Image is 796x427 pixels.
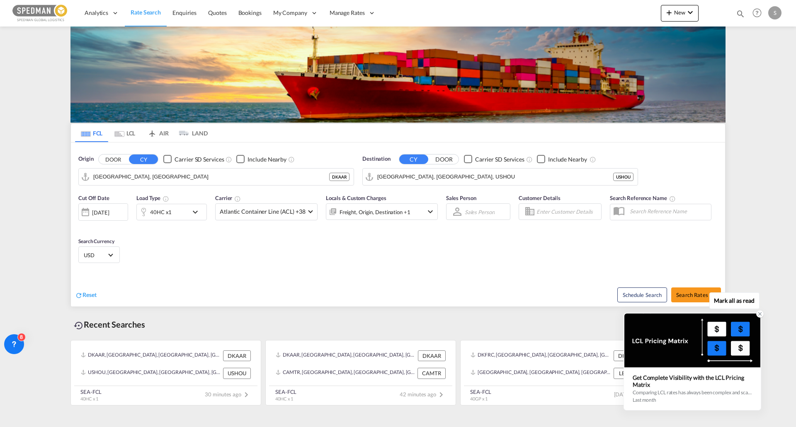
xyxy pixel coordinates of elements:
[430,154,459,164] button: DOOR
[377,171,613,183] input: Search by Port
[676,292,716,298] span: Search Rates
[70,315,148,334] div: Recent Searches
[172,9,197,16] span: Enquiries
[610,195,676,201] span: Search Reference Name
[671,287,721,302] button: Search Ratesicon-arrow-right
[330,9,365,17] span: Manage Rates
[71,142,725,306] div: Origin DOOR CY Checkbox No InkUnchecked: Search for CY (Container Yard) services for all selected...
[436,390,446,400] md-icon: icon-chevron-right
[590,156,596,163] md-icon: Unchecked: Ignores neighbouring ports when fetching rates.Checked : Includes neighbouring ports w...
[150,206,172,218] div: 40HC x1
[12,4,68,22] img: c12ca350ff1b11efb6b291369744d907.png
[464,206,495,218] md-select: Sales Person
[768,6,781,19] div: S
[363,169,638,185] md-input-container: Houston, TX, USHOU
[80,396,98,401] span: 40HC x 1
[84,251,107,259] span: USD
[276,368,415,379] div: CAMTR, Montreal, QC, Canada, North America, Americas
[464,155,524,164] md-checkbox: Checkbox No Ink
[190,207,204,217] md-icon: icon-chevron-down
[131,9,161,16] span: Rate Search
[75,292,83,299] md-icon: icon-refresh
[400,391,446,398] span: 42 minutes ago
[163,195,169,202] md-icon: icon-information-outline
[129,154,158,164] button: CY
[750,6,768,21] div: Help
[275,388,296,396] div: SEA-FCL
[175,155,224,164] div: Carrier SD Services
[273,9,307,17] span: My Company
[74,321,84,331] md-icon: icon-backup-restore
[519,195,561,201] span: Customer Details
[81,350,221,361] div: DKAAR, Aarhus, Denmark, Northern Europe, Europe
[223,350,251,361] div: DKAAR
[136,204,207,220] div: 40HC x1icon-chevron-down
[108,124,141,142] md-tab-item: LCL
[685,7,695,17] md-icon: icon-chevron-down
[220,207,306,216] span: Atlantic Container Line (ACL) +38
[236,155,286,164] md-checkbox: Checkbox No Ink
[208,9,226,16] span: Quotes
[70,340,261,405] recent-search-card: DKAAR, [GEOGRAPHIC_DATA], [GEOGRAPHIC_DATA], [GEOGRAPHIC_DATA], [GEOGRAPHIC_DATA] DKAARUSHOU, [GE...
[626,205,711,217] input: Search Reference Name
[326,203,438,220] div: Freight Origin Destination Factory Stuffingicon-chevron-down
[617,287,667,302] button: Note: By default Schedule search will only considerorigin ports, destination ports and cut off da...
[70,27,726,123] img: LCL+%26+FCL+BACKGROUND.png
[85,9,108,17] span: Analytics
[460,340,651,405] recent-search-card: DKFRC, [GEOGRAPHIC_DATA], [GEOGRAPHIC_DATA], [GEOGRAPHIC_DATA], [GEOGRAPHIC_DATA] DKFRC[GEOGRAPHI...
[750,6,764,20] span: Help
[470,388,491,396] div: SEA-FCL
[471,368,612,379] div: LBBEY, Beirut, Lebanon, Levante, Middle East
[362,155,391,163] span: Destination
[92,209,109,216] div: [DATE]
[175,124,208,142] md-tab-item: LAND
[141,124,175,142] md-tab-item: AIR
[83,249,115,261] md-select: Select Currency: $ USDUnited States Dollar
[226,156,232,163] md-icon: Unchecked: Search for CY (Container Yard) services for all selected carriers.Checked : Search for...
[736,9,745,18] md-icon: icon-magnify
[661,5,699,22] button: icon-plus 400-fgNewicon-chevron-down
[329,173,349,181] div: DKAAR
[471,350,612,361] div: DKFRC, Fredericia, Denmark, Northern Europe, Europe
[78,195,109,201] span: Cut Off Date
[326,195,386,201] span: Locals & Custom Charges
[470,396,488,401] span: 40GP x 1
[215,195,241,201] span: Carrier
[614,350,641,361] div: DKFRC
[75,124,208,142] md-pagination-wrapper: Use the left and right arrow keys to navigate between tabs
[136,195,169,201] span: Load Type
[275,396,293,401] span: 40HC x 1
[238,9,262,16] span: Bookings
[163,155,224,164] md-checkbox: Checkbox No Ink
[417,368,446,379] div: CAMTR
[664,7,674,17] md-icon: icon-plus 400-fg
[79,169,354,185] md-input-container: Aarhus, DKAAR
[613,173,633,181] div: USHOU
[78,238,114,244] span: Search Currency
[536,205,599,218] input: Enter Customer Details
[614,368,641,379] div: LBBEY
[80,388,102,396] div: SEA-FCL
[664,9,695,16] span: New
[425,207,435,217] md-icon: icon-chevron-down
[265,340,456,405] recent-search-card: DKAAR, [GEOGRAPHIC_DATA], [GEOGRAPHIC_DATA], [GEOGRAPHIC_DATA], [GEOGRAPHIC_DATA] DKAARCAMTR, [GE...
[147,128,157,135] md-icon: icon-airplane
[537,155,587,164] md-checkbox: Checkbox No Ink
[93,171,329,183] input: Search by Port
[78,155,93,163] span: Origin
[614,391,641,398] span: [DATE]
[75,291,97,300] div: icon-refreshReset
[548,155,587,164] div: Include Nearby
[340,206,410,218] div: Freight Origin Destination Factory Stuffing
[223,368,251,379] div: USHOU
[205,391,251,398] span: 30 minutes ago
[736,9,745,22] div: icon-magnify
[418,350,446,361] div: DKAAR
[446,195,476,201] span: Sales Person
[276,350,416,361] div: DKAAR, Aarhus, Denmark, Northern Europe, Europe
[83,291,97,298] span: Reset
[669,195,676,202] md-icon: Your search will be saved by the below given name
[78,220,85,231] md-datepicker: Select
[248,155,286,164] div: Include Nearby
